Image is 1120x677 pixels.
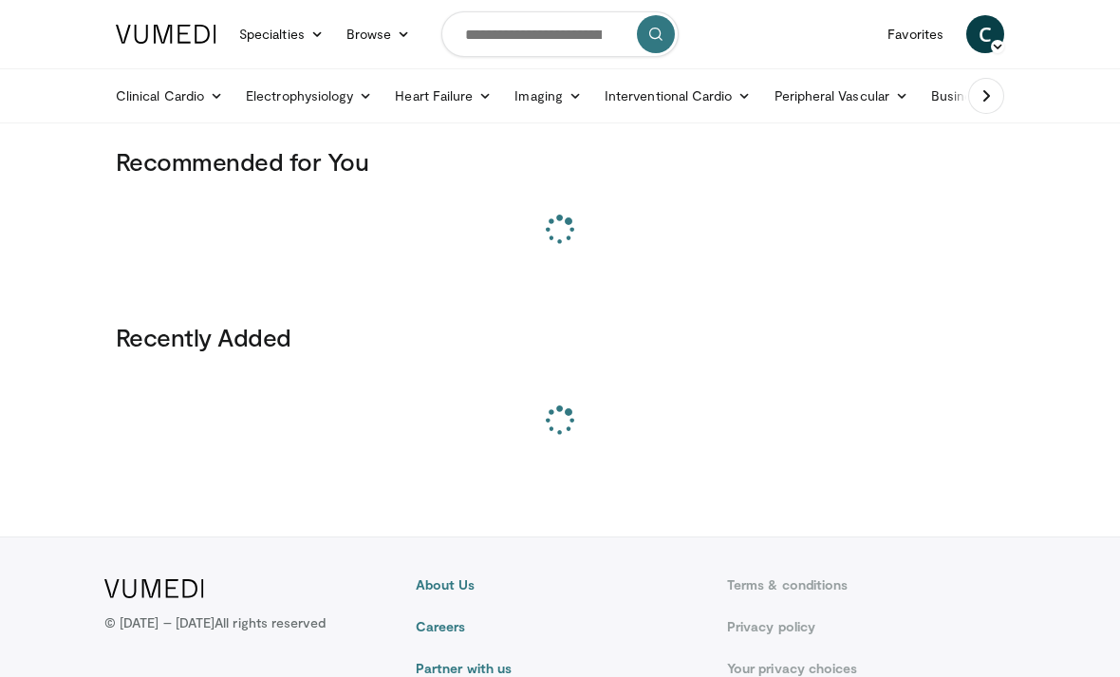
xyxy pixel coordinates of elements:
a: Privacy policy [727,617,1016,636]
a: About Us [416,575,704,594]
a: Clinical Cardio [104,77,234,115]
a: Interventional Cardio [593,77,763,115]
a: C [966,15,1004,53]
a: Peripheral Vascular [763,77,920,115]
span: All rights reserved [215,614,326,630]
h3: Recently Added [116,322,1004,352]
img: VuMedi Logo [104,579,204,598]
a: Favorites [876,15,955,53]
img: VuMedi Logo [116,25,216,44]
a: Terms & conditions [727,575,1016,594]
a: Business [920,77,1017,115]
a: Careers [416,617,704,636]
p: © [DATE] – [DATE] [104,613,327,632]
input: Search topics, interventions [441,11,679,57]
a: Heart Failure [383,77,503,115]
a: Imaging [503,77,593,115]
a: Specialties [228,15,335,53]
a: Browse [335,15,422,53]
a: Electrophysiology [234,77,383,115]
h3: Recommended for You [116,146,1004,177]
